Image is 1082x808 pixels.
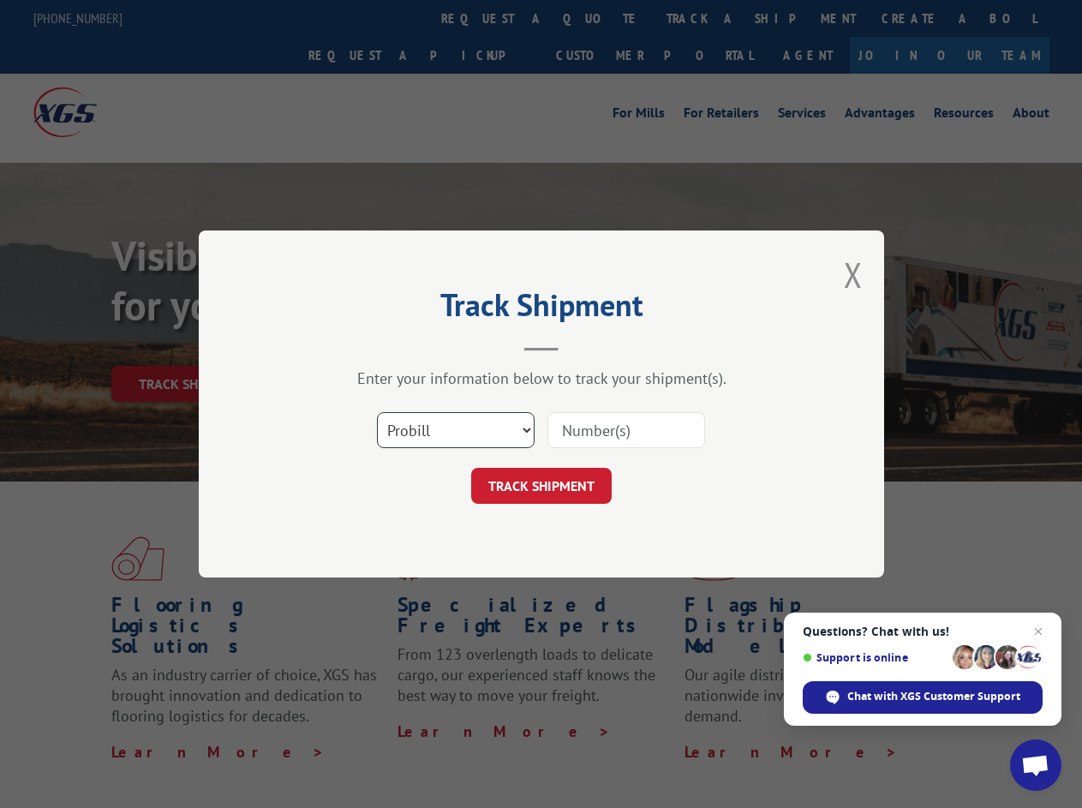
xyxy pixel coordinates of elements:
[1010,739,1061,791] a: Open chat
[284,293,798,326] h2: Track Shipment
[844,252,863,297] button: Close modal
[471,468,612,504] button: TRACK SHIPMENT
[803,625,1043,638] span: Questions? Chat with us!
[803,681,1043,714] span: Chat with XGS Customer Support
[847,689,1020,704] span: Chat with XGS Customer Support
[547,412,705,448] input: Number(s)
[284,368,798,388] div: Enter your information below to track your shipment(s).
[803,651,947,664] span: Support is online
